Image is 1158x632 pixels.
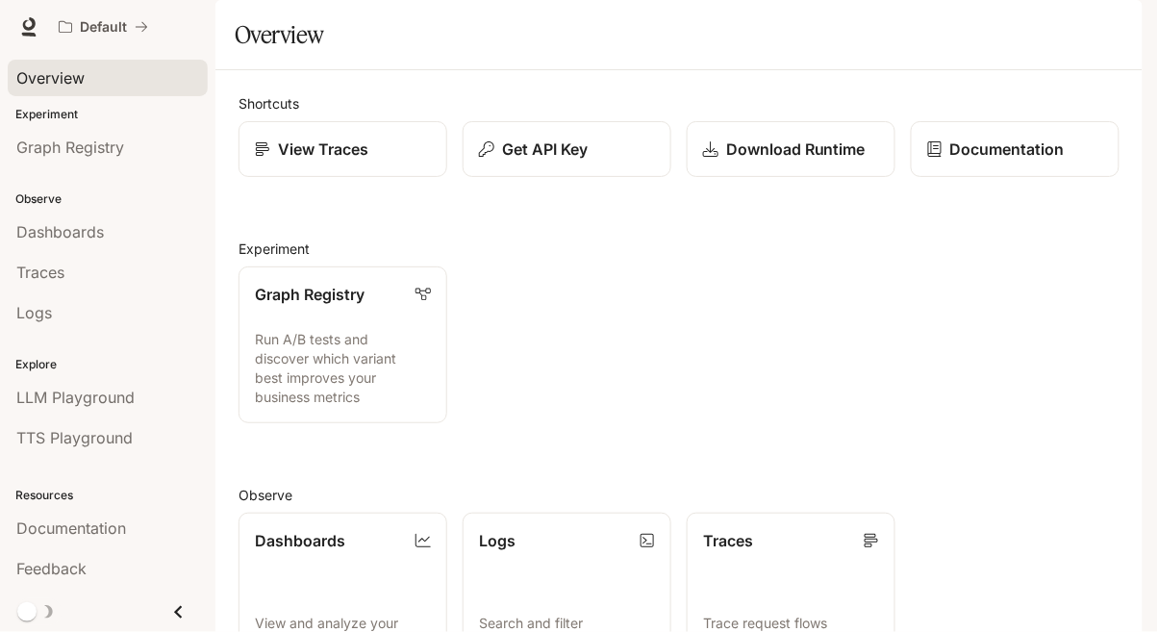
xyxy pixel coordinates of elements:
[726,138,866,161] p: Download Runtime
[703,529,753,552] p: Traces
[463,121,671,177] button: Get API Key
[239,121,447,177] a: View Traces
[911,121,1120,177] a: Documentation
[239,485,1120,505] h2: Observe
[239,266,447,423] a: Graph RegistryRun A/B tests and discover which variant best improves your business metrics
[479,529,516,552] p: Logs
[687,121,895,177] a: Download Runtime
[255,330,431,407] p: Run A/B tests and discover which variant best improves your business metrics
[80,19,127,36] p: Default
[255,529,345,552] p: Dashboards
[502,138,588,161] p: Get API Key
[239,239,1120,259] h2: Experiment
[235,15,324,54] h1: Overview
[255,283,365,306] p: Graph Registry
[239,93,1120,114] h2: Shortcuts
[50,8,157,46] button: All workspaces
[950,138,1065,161] p: Documentation
[278,138,368,161] p: View Traces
